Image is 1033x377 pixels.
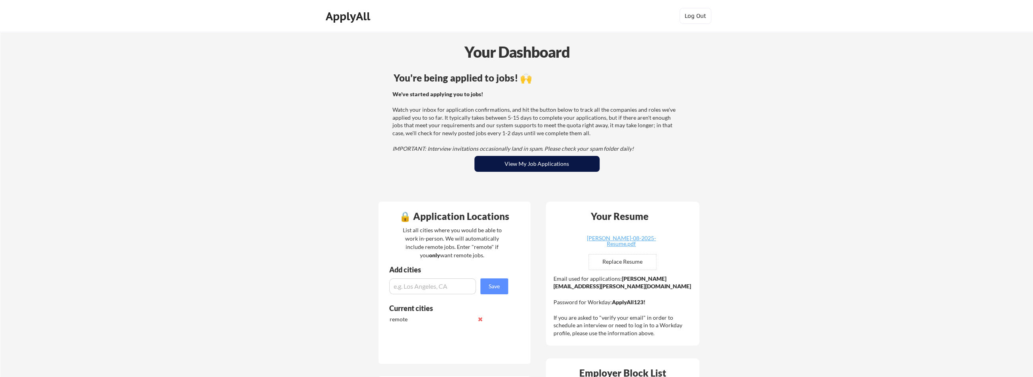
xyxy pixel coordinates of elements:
[429,252,440,258] strong: only
[574,235,669,248] a: [PERSON_NAME]-08-2025-Resume.pdf
[474,156,600,172] button: View My Job Applications
[326,10,373,23] div: ApplyAll
[390,315,474,323] div: remote
[1,41,1033,63] div: Your Dashboard
[389,278,476,294] input: e.g. Los Angeles, CA
[581,212,659,221] div: Your Resume
[392,90,679,153] div: Watch your inbox for application confirmations, and hit the button below to track all the compani...
[398,226,507,259] div: List all cities where you would be able to work in-person. We will automatically include remote j...
[553,275,694,337] div: Email used for applications: Password for Workday: If you are asked to "verify your email" in ord...
[553,275,691,290] strong: [PERSON_NAME][EMAIL_ADDRESS][PERSON_NAME][DOMAIN_NAME]
[392,91,483,97] strong: We've started applying you to jobs!
[574,235,669,247] div: [PERSON_NAME]-08-2025-Resume.pdf
[394,73,680,83] div: You're being applied to jobs! 🙌
[680,8,711,24] button: Log Out
[480,278,508,294] button: Save
[392,145,634,152] em: IMPORTANT: Interview invitations occasionally land in spam. Please check your spam folder daily!
[612,299,645,305] strong: ApplyAll123!
[389,305,499,312] div: Current cities
[381,212,528,221] div: 🔒 Application Locations
[389,266,510,273] div: Add cities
